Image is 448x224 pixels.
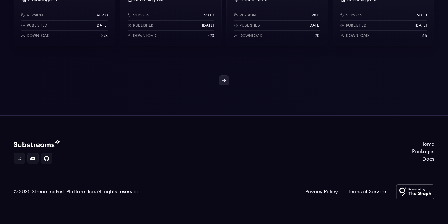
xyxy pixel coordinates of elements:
p: Version [240,13,256,18]
a: Packages [412,148,434,155]
p: [DATE] [308,23,320,28]
p: v0.1.0 [204,13,214,18]
p: Published [346,23,366,28]
p: [DATE] [202,23,214,28]
p: 273 [101,33,108,38]
a: Privacy Policy [305,188,338,195]
img: Powered by The Graph [396,184,434,199]
p: [DATE] [96,23,108,28]
p: Download [133,33,156,38]
p: Published [240,23,260,28]
a: Home [412,140,434,148]
img: Substream's logo [14,140,60,148]
div: © 2025 StreamingFast Platform Inc. All rights reserved. [14,188,140,195]
a: Docs [412,155,434,163]
p: [DATE] [415,23,427,28]
a: Terms of Service [348,188,386,195]
p: v0.1.3 [417,13,427,18]
p: v0.1.1 [311,13,320,18]
p: 201 [315,33,320,38]
p: 165 [421,33,427,38]
p: Version [346,13,362,18]
p: Download [240,33,263,38]
p: Published [133,23,154,28]
p: Version [27,13,43,18]
p: Version [133,13,150,18]
p: v0.4.0 [97,13,108,18]
p: Published [27,23,47,28]
p: 220 [208,33,214,38]
p: Download [346,33,369,38]
p: Download [27,33,50,38]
